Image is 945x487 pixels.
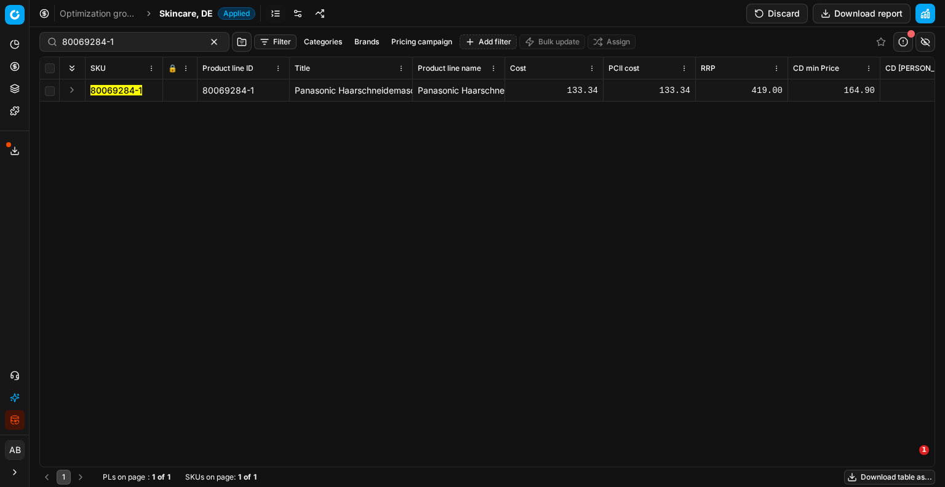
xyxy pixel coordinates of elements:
strong: 1 [152,472,155,482]
span: PCII cost [608,63,639,73]
nav: breadcrumb [60,7,255,20]
span: AB [6,441,24,459]
span: 1 [919,445,929,455]
a: Optimization groups [60,7,138,20]
strong: 1 [167,472,170,482]
input: Search by SKU or title [62,36,197,48]
button: 80069284-1 [90,84,142,97]
span: SKUs on page : [185,472,236,482]
button: Download table as... [844,470,935,485]
mark: 80069284-1 [90,85,142,95]
span: Product line ID [202,63,253,73]
button: Discard [746,4,808,23]
button: Categories [299,34,347,49]
span: Skincare, DE [159,7,213,20]
iframe: Intercom live chat [894,445,923,475]
button: Go to next page [73,470,88,485]
button: Filter [254,34,297,49]
div: : [103,472,170,482]
span: RRP [701,63,716,73]
span: Product line name [418,63,481,73]
strong: of [157,472,165,482]
strong: of [244,472,251,482]
button: Pricing campaign [386,34,457,49]
button: Download report [813,4,911,23]
button: Expand all [65,61,79,76]
button: Assign [588,34,636,49]
button: Expand [65,83,79,97]
div: 80069284-1 [202,84,284,97]
div: 133.34 [510,84,598,97]
div: Panasonic Haarschneidemaschine ER-DGP84 Rasierer 1 Stk [418,84,500,97]
strong: 1 [253,472,257,482]
button: Bulk update [519,34,585,49]
span: Cost [510,63,526,73]
span: PLs on page [103,472,145,482]
button: Go to previous page [39,470,54,485]
span: Title [295,63,310,73]
span: Skincare, DEApplied [159,7,255,20]
button: 1 [57,470,71,485]
strong: 1 [238,472,241,482]
div: 133.34 [608,84,690,97]
button: Brands [349,34,384,49]
span: SKU [90,63,106,73]
span: Panasonic Haarschneidemaschine ER-DGP84 Rasierer 1 Stk [295,85,535,95]
button: AB [5,440,25,460]
span: Applied [218,7,255,20]
nav: pagination [39,470,88,485]
span: CD min Price [793,63,839,73]
div: 164.90 [793,84,875,97]
div: 419.00 [701,84,783,97]
button: Add filter [460,34,517,49]
span: 🔒 [168,63,177,73]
